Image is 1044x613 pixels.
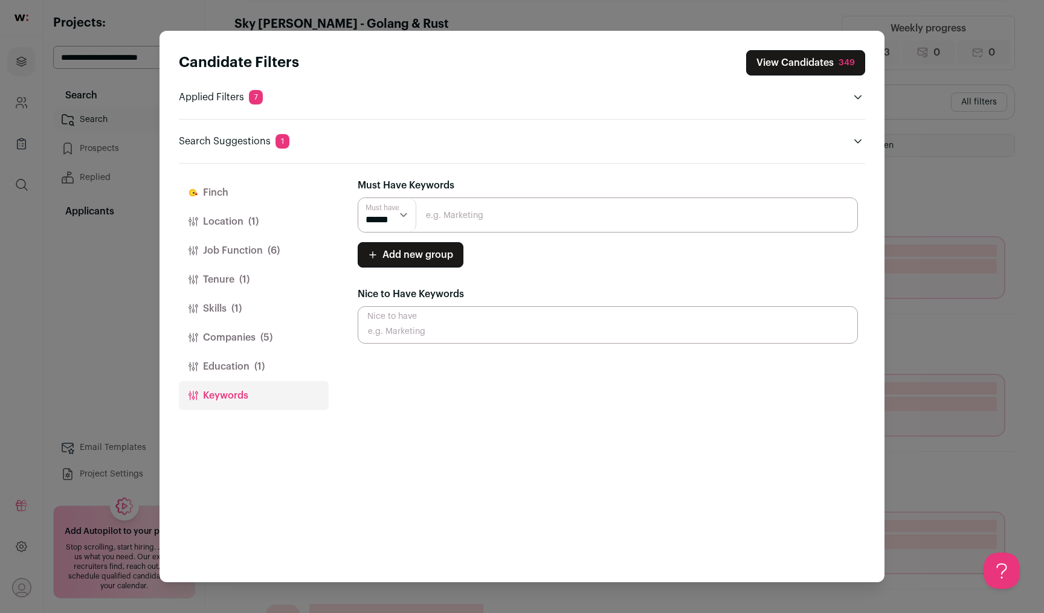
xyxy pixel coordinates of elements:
[254,359,265,374] span: (1)
[179,381,329,410] button: Keywords
[179,236,329,265] button: Job Function(6)
[179,134,289,149] p: Search Suggestions
[358,197,858,233] input: e.g. Marketing
[248,214,259,229] span: (1)
[179,56,299,70] strong: Candidate Filters
[358,178,454,193] label: Must Have Keywords
[839,57,855,69] div: 349
[984,553,1020,589] iframe: Help Scout Beacon - Open
[179,352,329,381] button: Education(1)
[231,301,242,316] span: (1)
[179,207,329,236] button: Location(1)
[358,289,464,299] span: Nice to Have Keywords
[179,294,329,323] button: Skills(1)
[268,243,280,258] span: (6)
[260,330,272,345] span: (5)
[179,323,329,352] button: Companies(5)
[179,178,329,207] button: Finch
[179,265,329,294] button: Tenure(1)
[358,242,463,268] button: Add new group
[382,248,453,262] span: Add new group
[275,134,289,149] span: 1
[851,90,865,104] button: Open applied filters
[179,90,263,104] p: Applied Filters
[358,306,858,344] input: e.g. Marketing
[239,272,250,287] span: (1)
[249,90,263,104] span: 7
[746,50,865,75] button: Close search preferences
